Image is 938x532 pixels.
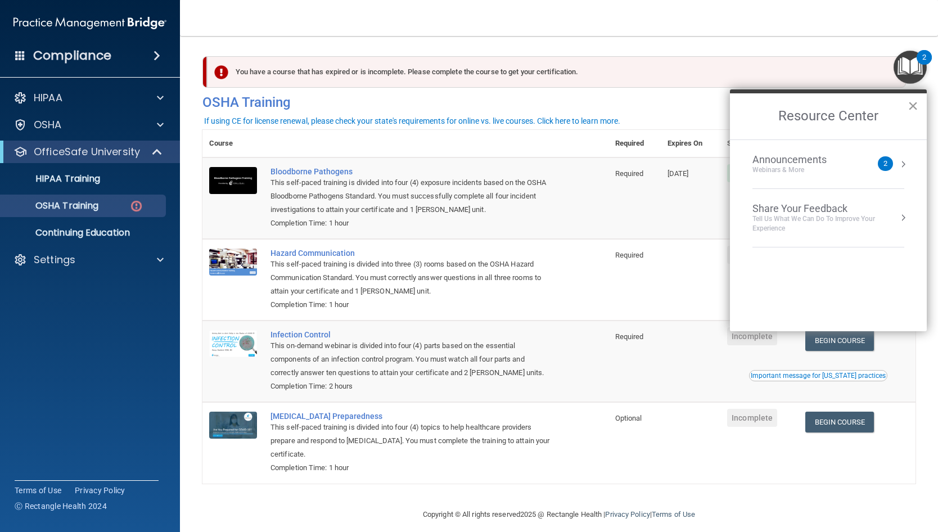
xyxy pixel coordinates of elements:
[270,339,552,380] div: This on-demand webinar is divided into four (4) parts based on the essential components of an inf...
[652,510,695,519] a: Terms of Use
[752,202,904,215] div: Share Your Feedback
[605,510,650,519] a: Privacy Policy
[270,421,552,461] div: This self-paced training is divided into four (4) topics to help healthcare providers prepare and...
[615,414,642,422] span: Optional
[13,12,166,34] img: PMB logo
[34,145,140,159] p: OfficeSafe University
[805,330,874,351] a: Begin Course
[608,130,661,157] th: Required
[13,91,164,105] a: HIPAA
[270,380,552,393] div: Completion Time: 2 hours
[129,199,143,213] img: danger-circle.6113f641.png
[33,48,111,64] h4: Compliance
[727,409,777,427] span: Incomplete
[7,200,98,211] p: OSHA Training
[270,258,552,298] div: This self-paced training is divided into three (3) rooms based on the OSHA Hazard Communication S...
[15,485,61,496] a: Terms of Use
[7,173,100,184] p: HIPAA Training
[270,217,552,230] div: Completion Time: 1 hour
[730,93,927,139] h2: Resource Center
[615,332,644,341] span: Required
[922,57,926,72] div: 2
[207,56,906,88] div: You have a course that has expired or is incomplete. Please complete the course to get your certi...
[270,298,552,312] div: Completion Time: 1 hour
[615,169,644,178] span: Required
[75,485,125,496] a: Privacy Policy
[204,117,620,125] div: If using CE for license renewal, please check your state's requirements for online vs. live cours...
[730,89,927,331] div: Resource Center
[214,65,228,79] img: exclamation-circle-solid-danger.72ef9ffc.png
[752,154,849,166] div: Announcements
[202,115,622,127] button: If using CE for license renewal, please check your state's requirements for online vs. live cours...
[13,145,163,159] a: OfficeSafe University
[661,130,721,157] th: Expires On
[615,251,644,259] span: Required
[720,130,798,157] th: Status
[270,412,552,421] a: [MEDICAL_DATA] Preparedness
[805,412,874,432] a: Begin Course
[34,91,62,105] p: HIPAA
[908,97,918,115] button: Close
[727,164,772,182] span: Complete
[270,461,552,475] div: Completion Time: 1 hour
[668,169,689,178] span: [DATE]
[752,214,904,233] div: Tell Us What We Can Do to Improve Your Experience
[270,249,552,258] a: Hazard Communication
[727,246,777,264] span: Incomplete
[202,94,916,110] h4: OSHA Training
[270,330,552,339] a: Infection Control
[270,176,552,217] div: This self-paced training is divided into four (4) exposure incidents based on the OSHA Bloodborne...
[751,372,886,379] div: Important message for [US_STATE] practices
[7,227,161,238] p: Continuing Education
[752,165,849,175] div: Webinars & More
[13,253,164,267] a: Settings
[34,118,62,132] p: OSHA
[34,253,75,267] p: Settings
[749,370,887,381] button: Read this if you are a dental practitioner in the state of CA
[202,130,264,157] th: Course
[15,501,107,512] span: Ⓒ Rectangle Health 2024
[894,51,927,84] button: Open Resource Center, 2 new notifications
[13,118,164,132] a: OSHA
[270,167,552,176] a: Bloodborne Pathogens
[727,327,777,345] span: Incomplete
